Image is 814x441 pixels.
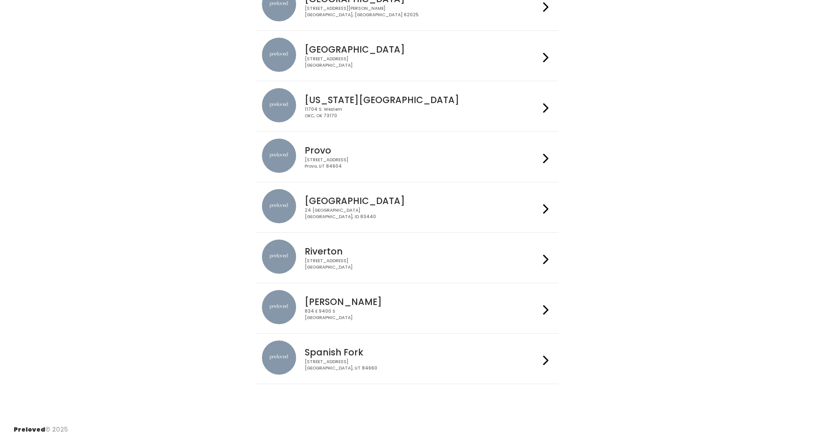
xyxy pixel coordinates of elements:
img: preloved location [262,189,296,223]
a: preloved location [GEOGRAPHIC_DATA] 24 [GEOGRAPHIC_DATA][GEOGRAPHIC_DATA], ID 83440 [262,189,552,225]
img: preloved location [262,38,296,72]
div: 24 [GEOGRAPHIC_DATA] [GEOGRAPHIC_DATA], ID 83440 [305,207,540,220]
img: preloved location [262,139,296,173]
img: preloved location [262,88,296,122]
img: preloved location [262,340,296,375]
h4: [GEOGRAPHIC_DATA] [305,196,540,206]
img: preloved location [262,290,296,324]
h4: Spanish Fork [305,347,540,357]
h4: [PERSON_NAME] [305,297,540,307]
h4: Riverton [305,246,540,256]
a: preloved location Provo [STREET_ADDRESS]Provo, UT 84604 [262,139,552,175]
h4: [GEOGRAPHIC_DATA] [305,44,540,54]
span: Preloved [14,425,45,434]
div: [STREET_ADDRESS] Provo, UT 84604 [305,157,540,169]
h4: [US_STATE][GEOGRAPHIC_DATA] [305,95,540,105]
a: preloved location [US_STATE][GEOGRAPHIC_DATA] 11704 S. WesternOKC, OK 73170 [262,88,552,124]
a: preloved location Riverton [STREET_ADDRESS][GEOGRAPHIC_DATA] [262,240,552,276]
a: preloved location Spanish Fork [STREET_ADDRESS][GEOGRAPHIC_DATA], UT 84660 [262,340,552,377]
div: 11704 S. Western OKC, OK 73170 [305,107,540,119]
div: [STREET_ADDRESS][PERSON_NAME] [GEOGRAPHIC_DATA], [GEOGRAPHIC_DATA] 62025 [305,6,540,18]
div: [STREET_ADDRESS] [GEOGRAPHIC_DATA], UT 84660 [305,359,540,371]
div: [STREET_ADDRESS] [GEOGRAPHIC_DATA] [305,258,540,270]
div: 834 E 9400 S [GEOGRAPHIC_DATA] [305,308,540,321]
div: [STREET_ADDRESS] [GEOGRAPHIC_DATA] [305,56,540,68]
a: preloved location [GEOGRAPHIC_DATA] [STREET_ADDRESS][GEOGRAPHIC_DATA] [262,38,552,74]
h4: Provo [305,145,540,155]
div: © 2025 [14,418,68,434]
img: preloved location [262,240,296,274]
a: preloved location [PERSON_NAME] 834 E 9400 S[GEOGRAPHIC_DATA] [262,290,552,326]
